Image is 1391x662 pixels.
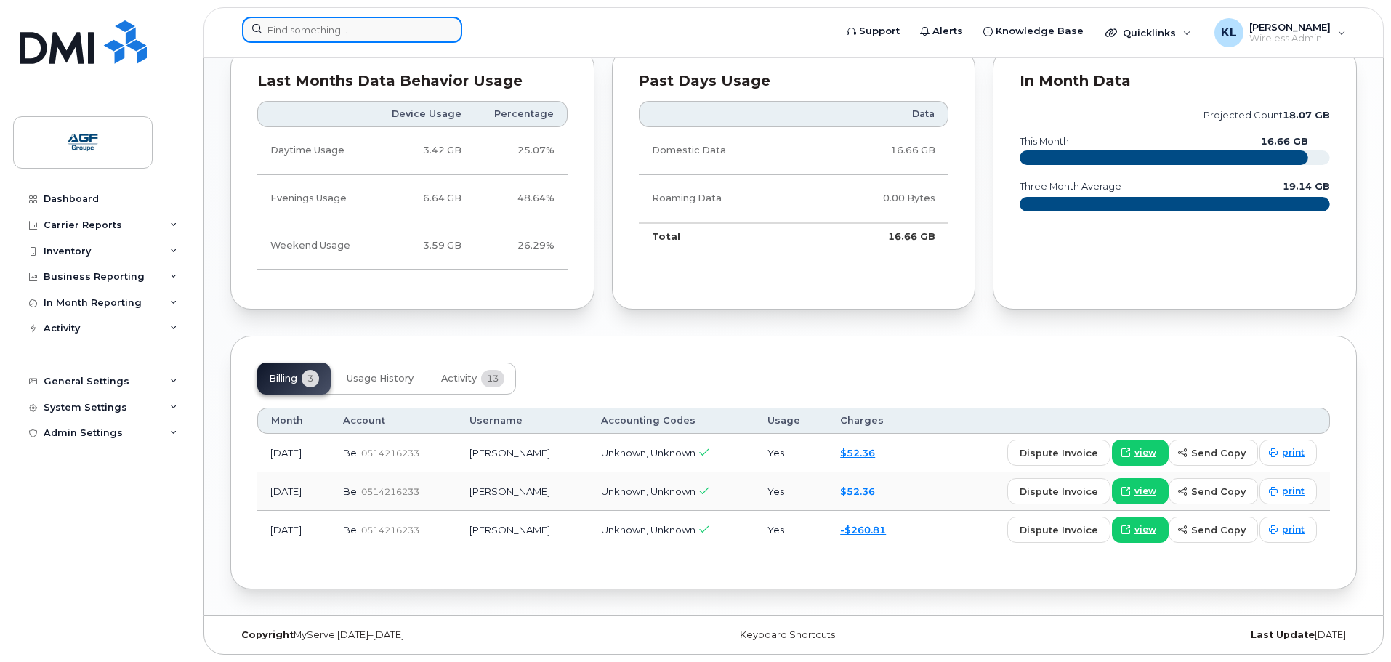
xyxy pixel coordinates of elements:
[1249,33,1331,44] span: Wireless Admin
[813,222,948,250] td: 16.66 GB
[456,408,588,434] th: Username
[475,101,568,127] th: Percentage
[1134,446,1156,459] span: view
[1123,27,1176,39] span: Quicklinks
[1191,523,1246,537] span: send copy
[1259,517,1317,543] a: print
[241,629,294,640] strong: Copyright
[813,175,948,222] td: 0.00 Bytes
[981,629,1357,641] div: [DATE]
[601,485,695,497] span: Unknown, Unknown
[1191,485,1246,498] span: send copy
[1282,523,1305,536] span: print
[1282,446,1305,459] span: print
[1251,629,1315,640] strong: Last Update
[257,175,568,222] tr: Weekdays from 6:00pm to 8:00am
[639,175,813,222] td: Roaming Data
[371,222,475,270] td: 3.59 GB
[475,222,568,270] td: 26.29%
[754,511,827,549] td: Yes
[601,447,695,459] span: Unknown, Unknown
[754,408,827,434] th: Usage
[1112,517,1169,543] a: view
[230,629,606,641] div: MyServe [DATE]–[DATE]
[1112,478,1169,504] a: view
[1095,18,1201,47] div: Quicklinks
[1169,478,1258,504] button: send copy
[1282,485,1305,498] span: print
[1007,517,1110,543] button: dispute invoice
[1020,485,1098,498] span: dispute invoice
[1169,517,1258,543] button: send copy
[456,511,588,549] td: [PERSON_NAME]
[754,434,827,472] td: Yes
[257,74,568,89] div: Last Months Data Behavior Usage
[1283,110,1330,121] tspan: 18.07 GB
[242,17,462,43] input: Find something...
[639,222,813,250] td: Total
[257,127,371,174] td: Daytime Usage
[1221,24,1237,41] span: KL
[1283,181,1330,192] text: 19.14 GB
[257,408,330,434] th: Month
[1191,446,1246,460] span: send copy
[257,222,371,270] td: Weekend Usage
[1019,136,1069,147] text: this month
[1169,440,1258,466] button: send copy
[840,524,886,536] a: -$260.81
[1203,110,1330,121] text: projected count
[456,434,588,472] td: [PERSON_NAME]
[1259,478,1317,504] a: print
[932,24,963,39] span: Alerts
[1134,485,1156,498] span: view
[441,373,477,384] span: Activity
[588,408,754,434] th: Accounting Codes
[1328,599,1380,651] iframe: Messenger Launcher
[330,408,456,434] th: Account
[910,17,973,46] a: Alerts
[371,101,475,127] th: Device Usage
[1259,440,1317,466] a: print
[257,511,330,549] td: [DATE]
[1112,440,1169,466] a: view
[754,472,827,511] td: Yes
[257,175,371,222] td: Evenings Usage
[343,447,361,459] span: Bell
[1249,21,1331,33] span: [PERSON_NAME]
[859,24,900,39] span: Support
[1007,440,1110,466] button: dispute invoice
[996,24,1084,39] span: Knowledge Base
[1019,181,1121,192] text: three month average
[1204,18,1356,47] div: Karine Lavallée
[973,17,1094,46] a: Knowledge Base
[840,485,875,497] a: $52.36
[361,525,419,536] span: 0514216233
[361,486,419,497] span: 0514216233
[639,127,813,174] td: Domestic Data
[813,101,948,127] th: Data
[1020,446,1098,460] span: dispute invoice
[475,127,568,174] td: 25.07%
[1007,478,1110,504] button: dispute invoice
[840,447,875,459] a: $52.36
[361,448,419,459] span: 0514216233
[371,127,475,174] td: 3.42 GB
[1261,136,1308,147] text: 16.66 GB
[343,485,361,497] span: Bell
[639,74,949,89] div: Past Days Usage
[371,175,475,222] td: 6.64 GB
[601,524,695,536] span: Unknown, Unknown
[475,175,568,222] td: 48.64%
[456,472,588,511] td: [PERSON_NAME]
[343,524,361,536] span: Bell
[813,127,948,174] td: 16.66 GB
[347,373,414,384] span: Usage History
[740,629,835,640] a: Keyboard Shortcuts
[257,434,330,472] td: [DATE]
[1020,74,1330,89] div: In Month Data
[827,408,916,434] th: Charges
[481,370,504,387] span: 13
[1020,523,1098,537] span: dispute invoice
[257,472,330,511] td: [DATE]
[836,17,910,46] a: Support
